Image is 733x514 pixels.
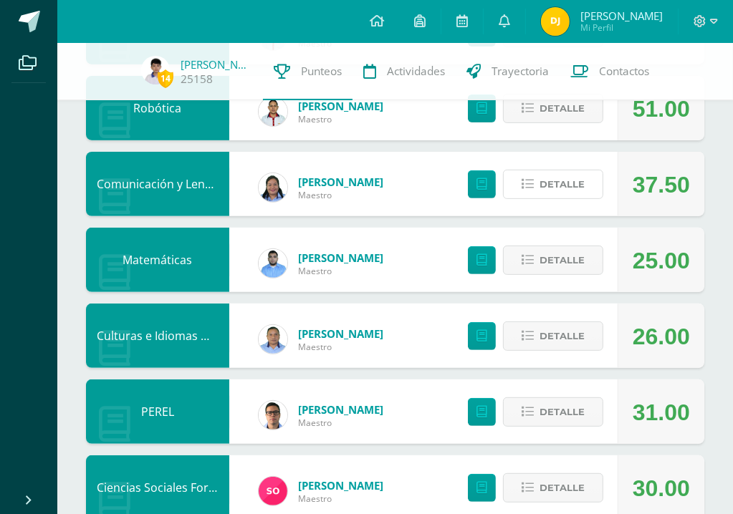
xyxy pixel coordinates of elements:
[298,175,383,189] a: [PERSON_NAME]
[503,94,603,123] button: Detalle
[387,64,445,79] span: Actividades
[560,43,660,100] a: Contactos
[456,43,560,100] a: Trayectoria
[259,249,287,278] img: 54ea75c2c4af8710d6093b43030d56ea.png
[540,247,585,273] span: Detalle
[540,475,585,501] span: Detalle
[503,473,603,503] button: Detalle
[259,97,287,126] img: 2c9694ff7bfac5f5943f65b81010a575.png
[259,477,287,505] img: f209912025eb4cc0063bd43b7a978690.png
[263,43,353,100] a: Punteos
[86,228,229,292] div: Matemáticas
[86,379,229,444] div: PEREL
[541,7,570,36] img: 14fd4ba706473352ca7bccb279fa620b.png
[503,321,603,351] button: Detalle
[298,326,383,341] a: [PERSON_NAME]
[86,152,229,216] div: Comunicación y Lenguaje Idioma Español
[353,43,456,100] a: Actividades
[301,64,342,79] span: Punteos
[492,64,549,79] span: Trayectoria
[633,152,690,217] div: 37.50
[298,341,383,353] span: Maestro
[181,72,213,87] a: 25158
[540,399,585,425] span: Detalle
[540,171,585,198] span: Detalle
[633,228,690,293] div: 25.00
[503,170,603,199] button: Detalle
[259,401,287,430] img: 7b62136f9b4858312d6e1286188a04bf.png
[298,265,383,277] span: Maestro
[86,304,229,368] div: Culturas e Idiomas Mayas Garífuna o Xinca
[540,95,585,122] span: Detalle
[633,304,690,369] div: 26.00
[259,325,287,354] img: 58211983430390fd978f7a65ba7f1128.png
[599,64,649,79] span: Contactos
[503,246,603,275] button: Detalle
[158,69,173,87] span: 14
[503,397,603,427] button: Detalle
[298,113,383,125] span: Maestro
[298,99,383,113] a: [PERSON_NAME]
[298,189,383,201] span: Maestro
[141,56,170,84] img: 3c3f00508388e98d489988467957aa19.png
[580,21,663,34] span: Mi Perfil
[298,402,383,417] a: [PERSON_NAME]
[298,251,383,265] a: [PERSON_NAME]
[580,9,663,23] span: [PERSON_NAME]
[298,493,383,505] span: Maestro
[298,417,383,429] span: Maestro
[633,77,690,141] div: 51.00
[259,173,287,202] img: 8a517a26fde2b7d9032ce51f9264dd8d.png
[633,380,690,445] div: 31.00
[86,76,229,140] div: Robótica
[298,478,383,493] a: [PERSON_NAME]
[181,57,252,72] a: [PERSON_NAME]
[540,323,585,349] span: Detalle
